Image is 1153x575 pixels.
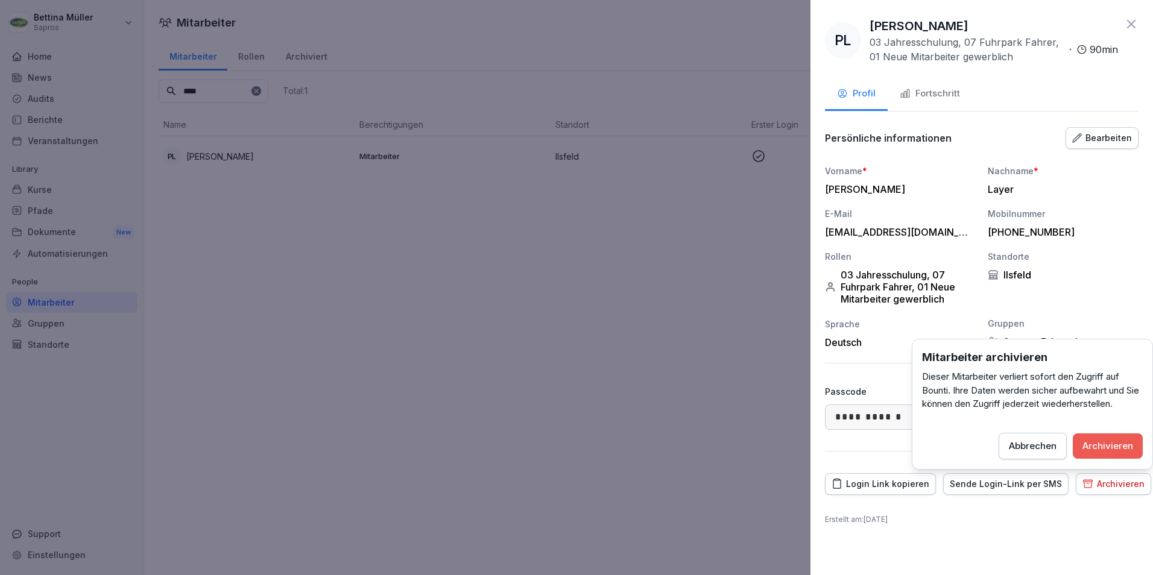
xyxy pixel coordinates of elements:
[988,226,1132,238] div: [PHONE_NUMBER]
[870,35,1118,64] div: ·
[1076,473,1151,495] button: Archivieren
[825,132,952,144] p: Persönliche informationen
[1066,127,1139,149] button: Bearbeiten
[825,318,976,330] div: Sprache
[825,22,861,58] div: PL
[922,370,1143,411] p: Dieser Mitarbeiter verliert sofort den Zugriff auf Bounti. Ihre Daten werden sicher aufbewahrt un...
[1009,439,1057,453] div: Abbrechen
[870,17,968,35] p: [PERSON_NAME]
[825,514,1139,525] p: Erstellt am : [DATE]
[825,473,936,495] button: Login Link kopieren
[825,165,976,177] div: Vorname
[988,336,1139,348] div: Sapros, Fuhrpark
[988,269,1139,281] div: Ilsfeld
[825,226,970,238] div: [EMAIL_ADDRESS][DOMAIN_NAME]
[1082,439,1133,453] div: Archivieren
[988,317,1139,330] div: Gruppen
[837,87,876,101] div: Profil
[825,207,976,220] div: E-Mail
[825,183,970,195] div: [PERSON_NAME]
[943,473,1069,495] button: Sende Login-Link per SMS
[1090,42,1118,57] p: 90 min
[1082,477,1145,491] div: Archivieren
[988,207,1139,220] div: Mobilnummer
[1073,433,1143,459] button: Archivieren
[988,165,1139,177] div: Nachname
[1072,131,1132,145] div: Bearbeiten
[988,250,1139,263] div: Standorte
[825,385,867,398] p: Passcode
[950,477,1062,491] div: Sende Login-Link per SMS
[825,336,976,348] div: Deutsch
[922,349,1143,365] h3: Mitarbeiter archivieren
[825,269,976,305] div: 03 Jahresschulung, 07 Fuhrpark Fahrer, 01 Neue Mitarbeiter gewerblich
[832,477,929,491] div: Login Link kopieren
[825,78,888,111] button: Profil
[988,183,1132,195] div: Layer
[900,87,960,101] div: Fortschritt
[825,250,976,263] div: Rollen
[999,433,1067,459] button: Abbrechen
[870,35,1064,64] p: 03 Jahresschulung, 07 Fuhrpark Fahrer, 01 Neue Mitarbeiter gewerblich
[888,78,972,111] button: Fortschritt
